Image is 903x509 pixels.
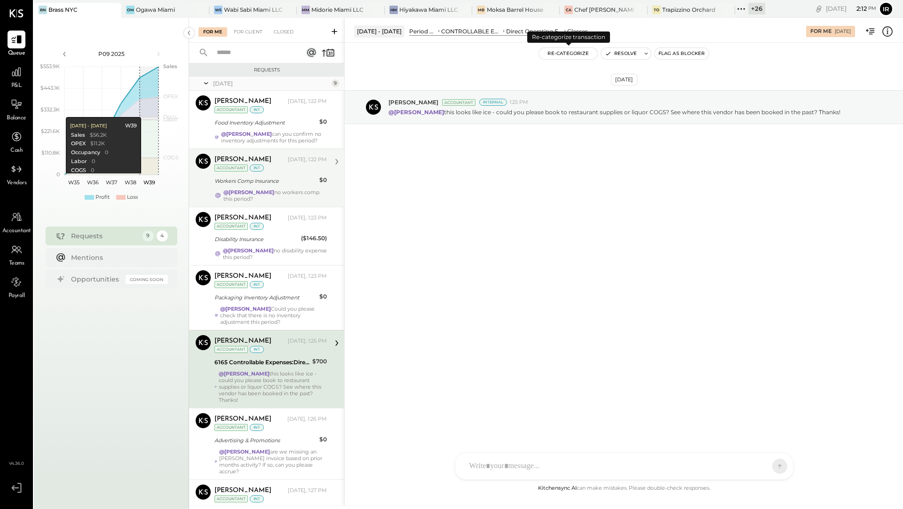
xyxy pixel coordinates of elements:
[250,164,264,172] div: int
[509,99,528,106] span: 1:25 PM
[214,272,271,281] div: [PERSON_NAME]
[163,116,177,123] text: Labor
[539,48,597,59] button: Re-Categorize
[527,31,610,43] div: Re-categorize transaction
[879,1,894,16] button: Ir
[287,415,327,423] div: [DATE], 1:26 PM
[56,171,60,178] text: 0
[441,27,501,35] div: CONTROLLABLE EXPENSES
[95,194,110,201] div: Profit
[223,247,274,254] strong: @[PERSON_NAME]
[214,97,271,106] div: [PERSON_NAME]
[224,6,283,14] div: Wabi Sabi Miami LLC
[223,189,274,196] strong: @[PERSON_NAME]
[198,27,227,37] div: For Me
[399,6,458,14] div: Hiyakawa Miami LLC
[332,79,339,87] div: 9
[71,140,86,148] div: OPEX
[214,346,248,353] div: Accountant
[125,122,137,130] div: W39
[269,27,298,37] div: Closed
[477,6,485,14] div: MB
[229,27,267,37] div: For Client
[214,6,222,14] div: WS
[567,27,588,35] div: Glasses
[214,486,271,495] div: [PERSON_NAME]
[105,149,108,157] div: 0
[90,140,105,148] div: $11.2K
[214,424,248,431] div: Accountant
[0,95,32,123] a: Balance
[194,67,340,73] div: Requests
[126,275,168,284] div: Coming Soon
[90,132,107,139] div: $56.2K
[0,160,32,188] a: Vendors
[220,305,271,312] strong: @[PERSON_NAME]
[214,213,271,223] div: [PERSON_NAME]
[127,194,138,201] div: Loss
[71,149,100,157] div: Occupancy
[92,158,95,165] div: 0
[214,155,271,164] div: [PERSON_NAME]
[220,305,327,325] div: Could you please check that there is no inventory adjustment this period?
[214,235,298,244] div: Disability Insurance
[2,227,31,235] span: Accountant
[662,6,715,14] div: Trapizzino Orchard
[748,3,765,15] div: + 26
[506,27,562,35] div: Direct Operating Expenses
[221,131,327,144] div: can you confirm no inventory adjustments for this period?
[250,495,264,502] div: int
[213,79,329,87] div: [DATE]
[319,292,327,301] div: $0
[574,6,633,14] div: Chef [PERSON_NAME]'s Vineyard Restaurant
[319,175,327,185] div: $0
[487,6,543,14] div: Moksa Barrel House
[106,179,117,186] text: W37
[214,281,248,288] div: Accountant
[835,28,851,35] div: [DATE]
[157,230,168,242] div: 4
[214,176,317,186] div: Workers Comp Insurance
[223,189,327,202] div: no workers comp this period?
[354,25,404,37] div: [DATE] - [DATE]
[71,167,86,174] div: COGS
[124,179,136,186] text: W38
[564,6,573,14] div: CA
[301,234,327,243] div: ($146.50)
[611,74,637,86] div: [DATE]
[826,4,876,13] div: [DATE]
[214,118,317,127] div: Food Inventory Adjustment
[652,6,661,14] div: TO
[136,6,175,14] div: Ogawa Miami
[214,358,309,367] div: 6165 Controllable Expenses:Direct Operating Expenses:Glasses
[41,128,60,134] text: $221.6K
[219,370,327,403] div: this looks like ice - could you please book to restaurant supplies or liquor COGS? See where this...
[0,63,32,90] a: P&L
[319,435,327,444] div: $0
[319,117,327,126] div: $0
[40,106,60,113] text: $332.3K
[39,6,47,14] div: BN
[288,273,327,280] div: [DATE], 1:23 PM
[214,106,248,113] div: Accountant
[214,436,317,445] div: Advertising & Promotions
[48,6,78,14] div: Brass NYC
[68,179,79,186] text: W35
[214,415,271,424] div: [PERSON_NAME]
[10,147,23,155] span: Cash
[311,6,364,14] div: Midorie Miami LLC
[250,281,264,288] div: int
[223,247,327,260] div: no disability expense this period?
[409,27,436,35] div: Period P&L
[71,231,138,241] div: Requests
[219,448,270,455] strong: @[PERSON_NAME]
[288,98,327,105] div: [DATE], 1:22 PM
[388,108,840,116] p: this looks like ice - could you please book to restaurant supplies or liquor COGS? See where this...
[214,293,317,302] div: Packaging Inventory Adjustment
[250,346,264,353] div: int
[601,48,641,59] button: Resolve
[214,223,248,230] div: Accountant
[214,164,248,172] div: Accountant
[163,93,178,100] text: OPEX
[163,154,179,161] text: COGS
